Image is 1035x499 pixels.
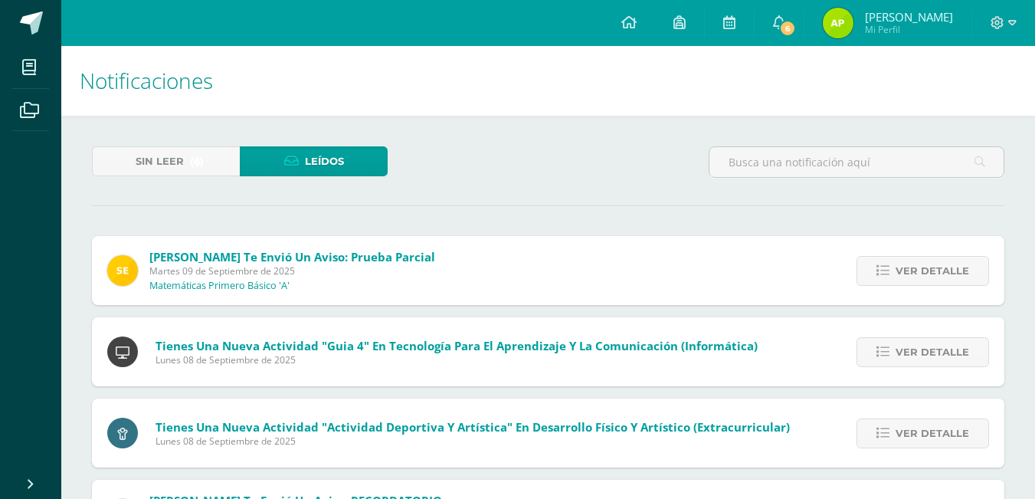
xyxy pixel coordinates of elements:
[896,338,969,366] span: Ver detalle
[149,280,290,292] p: Matemáticas Primero Básico 'A'
[156,419,790,435] span: Tienes una nueva actividad "Actividad Deportiva y Artística" En Desarrollo Físico y Artístico (Ex...
[865,9,953,25] span: [PERSON_NAME]
[156,338,758,353] span: Tienes una nueva actividad "Guia 4" En Tecnología para el Aprendizaje y la Comunicación (Informát...
[709,147,1004,177] input: Busca una notificación aquí
[823,8,853,38] img: 8c24789ac69e995d34b3b5f151a02f68.png
[240,146,388,176] a: Leídos
[779,20,796,37] span: 6
[149,264,435,277] span: Martes 09 de Septiembre de 2025
[865,23,953,36] span: Mi Perfil
[190,147,204,176] span: (6)
[92,146,240,176] a: Sin leer(6)
[156,353,758,366] span: Lunes 08 de Septiembre de 2025
[896,257,969,285] span: Ver detalle
[149,249,435,264] span: [PERSON_NAME] te envió un aviso: Prueba Parcial
[305,147,344,176] span: Leídos
[107,255,138,286] img: 03c2987289e60ca238394da5f82a525a.png
[136,147,184,176] span: Sin leer
[80,66,213,95] span: Notificaciones
[896,419,969,448] span: Ver detalle
[156,435,790,448] span: Lunes 08 de Septiembre de 2025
